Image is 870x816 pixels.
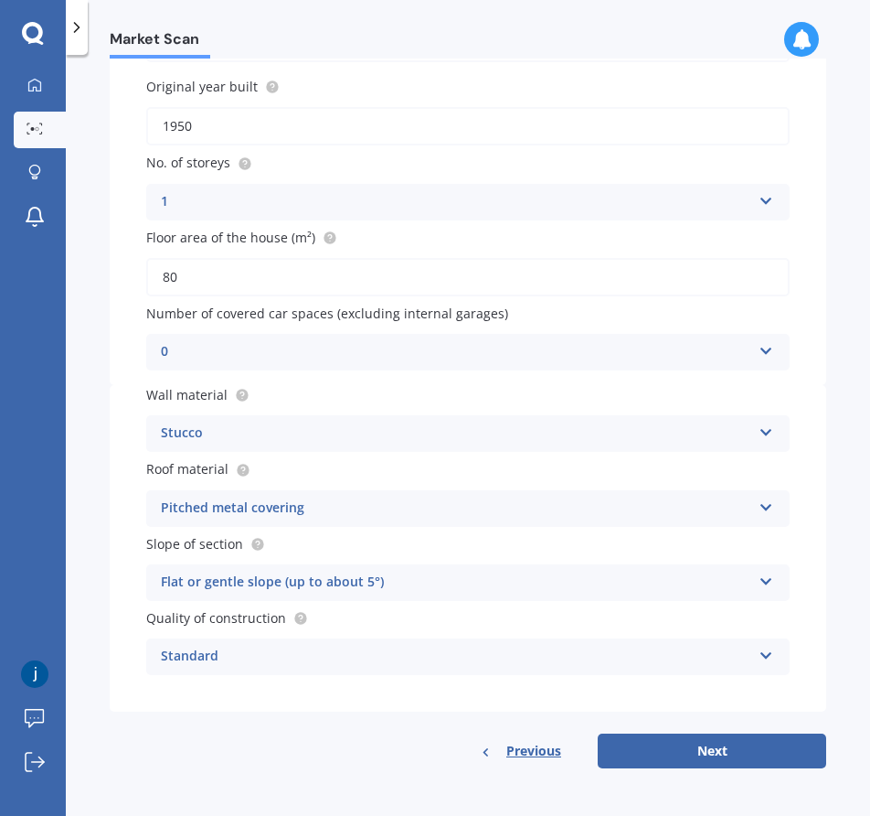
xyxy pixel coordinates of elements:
[146,107,790,145] input: Enter year
[146,535,243,553] span: Slope of section
[598,734,826,768] button: Next
[146,386,228,403] span: Wall material
[161,646,751,668] div: Standard
[146,258,790,296] input: Enter floor area
[161,191,751,213] div: 1
[506,737,561,765] span: Previous
[161,341,751,363] div: 0
[146,78,258,95] span: Original year built
[161,572,751,594] div: Flat or gentle slope (up to about 5°)
[161,498,751,520] div: Pitched metal covering
[146,305,508,322] span: Number of covered car spaces (excluding internal garages)
[110,30,210,55] span: Market Scan
[146,609,286,627] span: Quality of construction
[146,461,228,478] span: Roof material
[146,229,315,246] span: Floor area of the house (m²)
[21,660,48,688] img: ACg8ocItjWudnhM3voJsAyw5NT_SRSk6mBHKdLh4J05tPts50xCED9Q=s96-c
[161,423,751,445] div: Stucco
[146,155,230,172] span: No. of storeys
